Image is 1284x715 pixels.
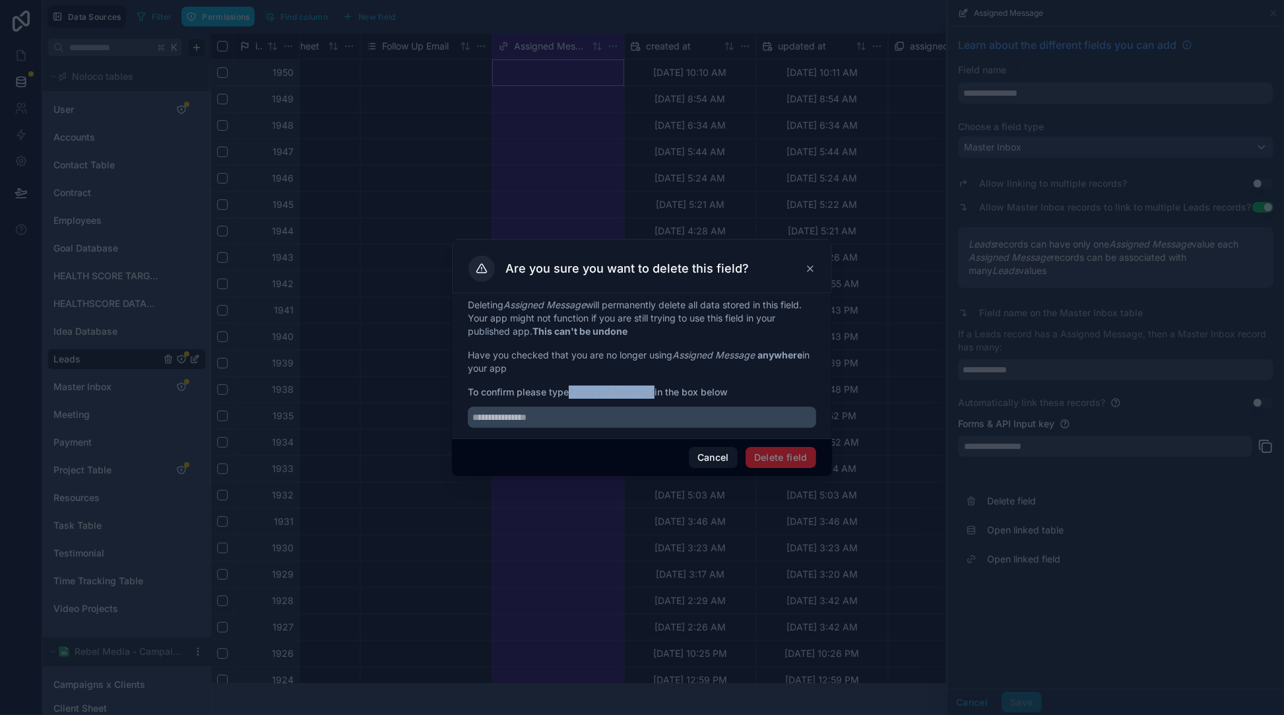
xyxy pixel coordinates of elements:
strong: This can't be undone [532,325,627,337]
button: Cancel [689,447,738,468]
strong: Assigned Message [569,386,655,397]
h3: Are you sure you want to delete this field? [505,261,749,277]
em: Assigned Message [503,299,586,310]
p: Deleting will permanently delete all data stored in this field. Your app might not function if yo... [468,298,816,338]
strong: anywhere [757,349,802,360]
span: To confirm please type in the box below [468,386,816,399]
em: Assigned Message [672,349,755,360]
p: Have you checked that you are no longer using in your app [468,349,816,375]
